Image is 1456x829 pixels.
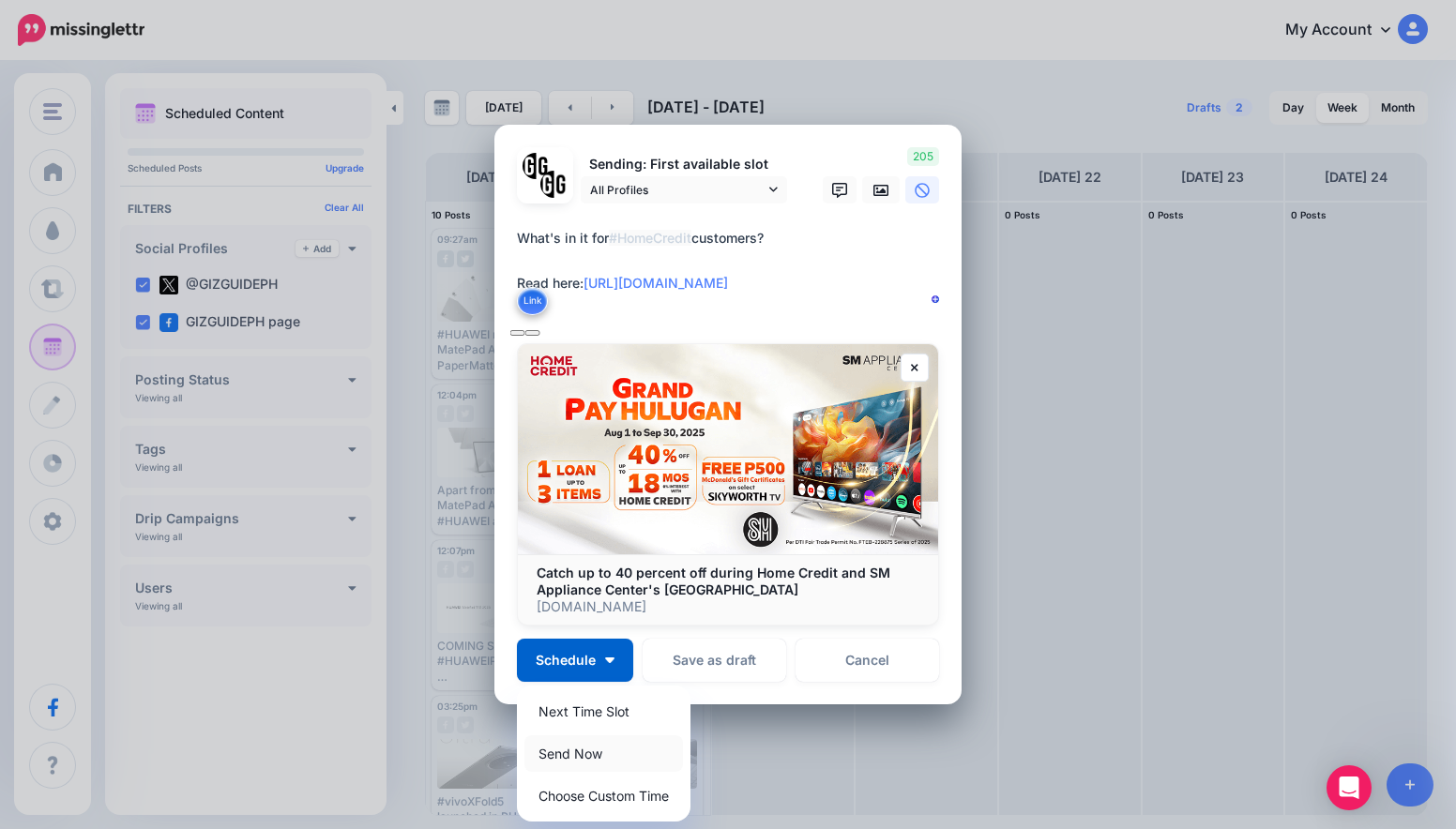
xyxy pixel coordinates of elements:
button: Save as draft [643,639,786,682]
div: Open Intercom Messenger [1327,765,1372,810]
img: JT5sWCfR-79925.png [540,171,568,198]
img: Catch up to 40 percent off during Home Credit and SM Appliance Center's Grand Pay Hulugan [518,344,938,554]
a: Next Time Slot [524,693,683,730]
span: 205 [907,147,939,166]
a: Send Now [524,735,683,772]
button: Schedule [517,639,633,682]
a: Cancel [796,639,939,682]
b: Catch up to 40 percent off during Home Credit and SM Appliance Center's [GEOGRAPHIC_DATA] [537,565,890,597]
img: arrow-down-white.png [605,657,614,663]
div: What's in it for customers? Read here: [517,227,948,294]
a: Choose Custom Time [524,777,683,814]
a: All Profiles [581,176,787,203]
span: All Profiles [590,180,765,200]
button: Link [517,287,548,315]
img: 353459792_649996473822713_4483302954317148903_n-bsa138318.png [523,153,550,180]
span: Schedule [536,654,596,667]
p: Sending: First available slot [581,154,787,175]
p: [DOMAIN_NAME] [537,598,919,615]
div: Schedule [517,686,690,821]
textarea: To enrich screen reader interactions, please activate Accessibility in Grammarly extension settings [517,227,948,317]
